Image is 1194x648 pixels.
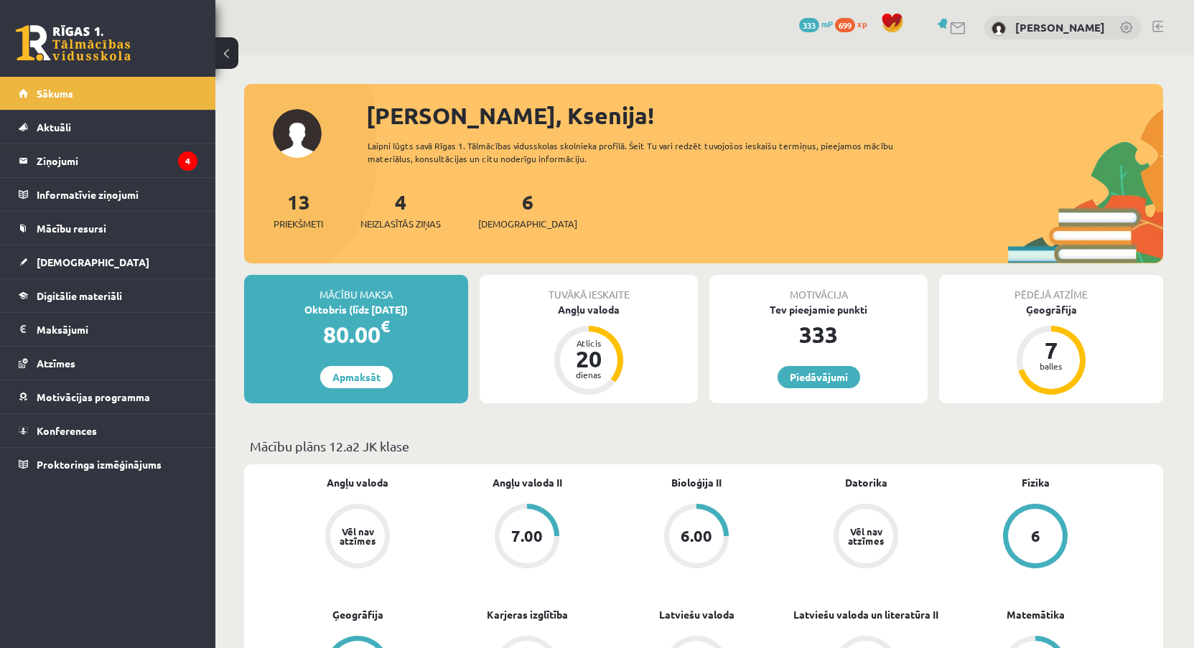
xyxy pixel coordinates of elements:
[709,275,928,302] div: Motivācija
[244,317,468,352] div: 80.00
[37,87,73,100] span: Sākums
[480,275,698,302] div: Tuvākā ieskaite
[19,380,197,413] a: Motivācijas programma
[845,475,887,490] a: Datorika
[274,189,323,231] a: 13Priekšmeti
[793,607,938,622] a: Latviešu valoda un literatūra II
[480,302,698,397] a: Angļu valoda Atlicis 20 dienas
[244,275,468,302] div: Mācību maksa
[37,424,97,437] span: Konferences
[366,98,1163,133] div: [PERSON_NAME], Ksenija!
[951,504,1120,571] a: 6
[709,317,928,352] div: 333
[37,222,106,235] span: Mācību resursi
[478,217,577,231] span: [DEMOGRAPHIC_DATA]
[360,217,441,231] span: Neizlasītās ziņas
[778,366,860,388] a: Piedāvājumi
[368,139,919,165] div: Laipni lūgts savā Rīgas 1. Tālmācības vidusskolas skolnieka profilā. Šeit Tu vari redzēt tuvojošo...
[37,313,197,346] legend: Maksājumi
[19,313,197,346] a: Maksājumi
[511,528,543,544] div: 7.00
[37,144,197,177] legend: Ziņojumi
[381,316,390,337] span: €
[19,414,197,447] a: Konferences
[37,178,197,211] legend: Informatīvie ziņojumi
[16,25,131,61] a: Rīgas 1. Tālmācības vidusskola
[821,18,833,29] span: mP
[19,245,197,278] a: [DEMOGRAPHIC_DATA]
[1007,607,1065,622] a: Matemātika
[273,504,442,571] a: Vēl nav atzīmes
[19,178,197,211] a: Informatīvie ziņojumi
[360,189,441,231] a: 4Neizlasītās ziņas
[19,77,197,110] a: Sākums
[1022,475,1050,490] a: Fizika
[857,18,867,29] span: xp
[487,607,568,622] a: Karjeras izglītība
[274,217,323,231] span: Priekšmeti
[19,144,197,177] a: Ziņojumi4
[799,18,819,32] span: 333
[1030,362,1073,370] div: balles
[37,121,71,133] span: Aktuāli
[37,255,149,268] span: [DEMOGRAPHIC_DATA]
[19,212,197,245] a: Mācību resursi
[1015,20,1105,34] a: [PERSON_NAME]
[681,528,712,544] div: 6.00
[442,504,612,571] a: 7.00
[709,302,928,317] div: Tev pieejamie punkti
[19,448,197,481] a: Proktoringa izmēģinājums
[178,151,197,171] i: 4
[939,302,1163,317] div: Ģeogrāfija
[939,275,1163,302] div: Pēdējā atzīme
[244,302,468,317] div: Oktobris (līdz [DATE])
[835,18,874,29] a: 699 xp
[939,302,1163,397] a: Ģeogrāfija 7 balles
[567,347,610,370] div: 20
[337,527,378,545] div: Vēl nav atzīmes
[1031,528,1040,544] div: 6
[19,111,197,144] a: Aktuāli
[1030,339,1073,362] div: 7
[19,279,197,312] a: Digitālie materiāli
[327,475,388,490] a: Angļu valoda
[478,189,577,231] a: 6[DEMOGRAPHIC_DATA]
[612,504,781,571] a: 6.00
[320,366,393,388] a: Apmaksāt
[250,436,1157,456] p: Mācību plāns 12.a2 JK klase
[799,18,833,29] a: 333 mP
[37,458,162,471] span: Proktoringa izmēģinājums
[37,357,75,370] span: Atzīmes
[332,607,383,622] a: Ģeogrāfija
[480,302,698,317] div: Angļu valoda
[493,475,562,490] a: Angļu valoda II
[567,339,610,347] div: Atlicis
[567,370,610,379] div: dienas
[37,289,122,302] span: Digitālie materiāli
[781,504,951,571] a: Vēl nav atzīmes
[835,18,855,32] span: 699
[846,527,886,545] div: Vēl nav atzīmes
[671,475,722,490] a: Bioloģija II
[37,390,150,403] span: Motivācijas programma
[19,347,197,380] a: Atzīmes
[659,607,734,622] a: Latviešu valoda
[992,22,1006,36] img: Ksenija Tereško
